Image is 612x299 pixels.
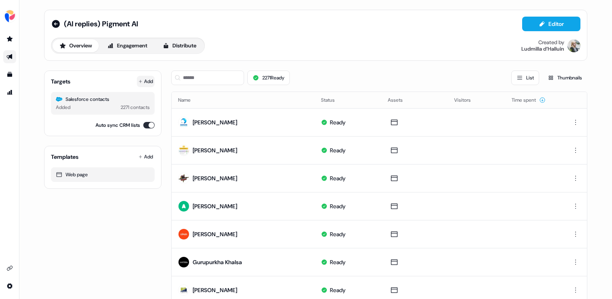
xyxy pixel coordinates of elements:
div: 2271 contacts [121,103,150,111]
div: Gurupurkha Khalsa [193,258,242,266]
button: Visitors [454,93,480,107]
a: Editor [522,21,580,29]
div: Templates [51,153,79,161]
div: [PERSON_NAME] [193,174,237,182]
a: Go to outbound experience [3,50,16,63]
div: Ready [330,146,346,154]
div: Ready [330,258,346,266]
button: Distribute [156,39,203,52]
div: Ready [330,286,346,294]
a: Go to prospects [3,32,16,45]
button: Time spent [512,93,546,107]
label: Auto sync CRM lists [96,121,140,129]
div: Ready [330,230,346,238]
div: [PERSON_NAME] [193,118,237,126]
button: List [511,70,539,85]
div: Created by [538,39,564,46]
div: Added [56,103,70,111]
button: Status [321,93,344,107]
th: Assets [381,92,448,108]
button: Thumbnails [542,70,587,85]
div: Targets [51,77,70,85]
button: Name [178,93,200,107]
div: Ready [330,174,346,182]
span: (AI replies) Pigment AI [64,19,138,29]
div: [PERSON_NAME] [193,202,237,210]
button: Overview [53,39,99,52]
div: [PERSON_NAME] [193,286,237,294]
button: Engagement [100,39,154,52]
a: Go to attribution [3,86,16,99]
div: Ready [330,118,346,126]
div: Ludmilla d’Halluin [521,46,564,52]
button: 2271Ready [247,70,290,85]
div: Salesforce contacts [56,95,150,103]
button: Add [137,151,155,162]
button: Add [137,76,155,87]
div: Web page [56,171,150,179]
img: Ludmilla [567,39,580,52]
a: Go to integrations [3,262,16,275]
div: [PERSON_NAME] [193,146,237,154]
div: [PERSON_NAME] [193,230,237,238]
a: Go to templates [3,68,16,81]
button: Editor [522,17,580,31]
div: Ready [330,202,346,210]
a: Go to integrations [3,280,16,293]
